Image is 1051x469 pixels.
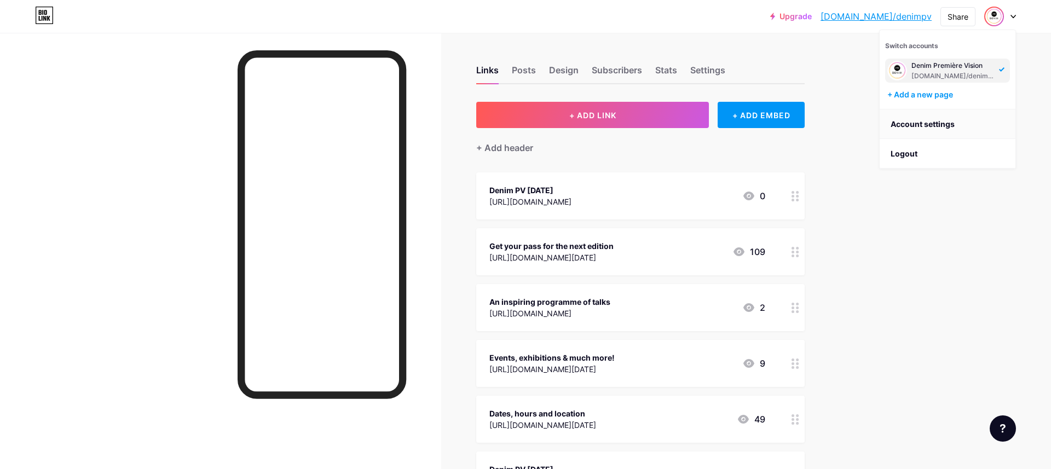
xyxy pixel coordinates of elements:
div: Denim PV [DATE] [489,184,571,196]
div: [URL][DOMAIN_NAME][DATE] [489,419,596,431]
div: Events, exhibitions & much more! [489,352,615,363]
div: Subscribers [592,63,642,83]
button: + ADD LINK [476,102,709,128]
div: [DOMAIN_NAME]/denimpv [911,72,996,80]
div: [URL][DOMAIN_NAME][DATE] [489,363,615,375]
div: [URL][DOMAIN_NAME] [489,196,571,207]
div: 2 [742,301,765,314]
span: + ADD LINK [569,111,616,120]
div: 9 [742,357,765,370]
div: Share [948,11,968,22]
div: [URL][DOMAIN_NAME][DATE] [489,252,614,263]
div: [URL][DOMAIN_NAME] [489,308,610,319]
img: denimpv [887,61,907,80]
div: + Add a new page [887,89,1010,100]
a: Account settings [880,109,1015,139]
div: 0 [742,189,765,202]
a: [DOMAIN_NAME]/denimpv [821,10,932,23]
li: Logout [880,139,1015,169]
div: + ADD EMBED [718,102,805,128]
div: Get your pass for the next edition [489,240,614,252]
span: Switch accounts [885,42,938,50]
div: Posts [512,63,536,83]
div: Stats [655,63,677,83]
div: Design [549,63,579,83]
div: Settings [690,63,725,83]
div: Links [476,63,499,83]
div: + Add header [476,141,533,154]
div: 109 [732,245,765,258]
div: 49 [737,413,765,426]
img: denimpv [985,8,1003,25]
div: An inspiring programme of talks [489,296,610,308]
a: Upgrade [770,12,812,21]
div: Dates, hours and location [489,408,596,419]
div: Denim Première Vision [911,61,996,70]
